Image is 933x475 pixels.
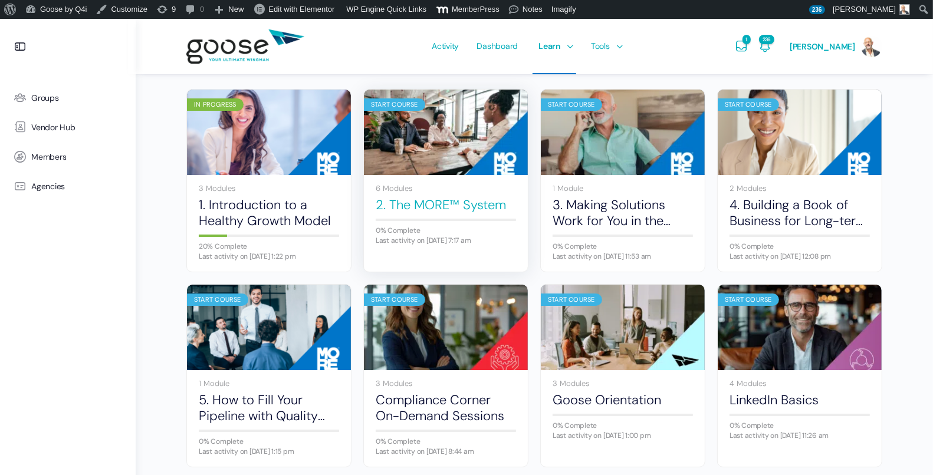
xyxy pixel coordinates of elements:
[553,253,693,260] div: Last activity on [DATE] 11:53 am
[376,227,516,234] div: 0% Complete
[730,243,870,250] div: 0% Complete
[743,35,751,44] span: 1
[553,432,693,439] div: Last activity on [DATE] 1:00 pm
[31,182,65,192] span: Agencies
[730,422,870,429] div: 0% Complete
[553,380,693,387] div: 3 Modules
[477,18,518,74] span: Dashboard
[187,293,248,306] div: Start Course
[538,18,560,74] span: Learn
[541,293,602,306] div: Start Course
[31,123,75,133] span: Vendor Hub
[541,98,602,111] div: Start Course
[364,293,425,306] div: Start Course
[533,19,576,74] a: Learn
[790,41,855,52] span: [PERSON_NAME]
[553,197,693,229] a: 3. Making Solutions Work for You in the Sales Process
[730,253,870,260] div: Last activity on [DATE] 12:08 pm
[364,90,528,175] a: Start Course
[6,171,130,201] a: Agencies
[376,197,516,213] a: 2. The MORE™ System
[585,19,626,74] a: Tools
[553,243,693,250] div: 0% Complete
[6,83,130,113] a: Groups
[364,285,528,370] a: Start Course
[6,142,130,171] a: Members
[31,152,66,162] span: Members
[790,19,882,74] a: [PERSON_NAME]
[199,243,339,250] div: 20% Complete
[553,184,693,192] div: 1 Module
[591,18,610,74] span: Tools
[432,18,459,74] span: Activity
[199,448,339,455] div: Last activity on [DATE] 1:15 pm
[730,432,870,439] div: Last activity on [DATE] 11:26 am
[376,438,516,445] div: 0% Complete
[376,392,516,424] a: Compliance Corner On-Demand Sessions
[199,438,339,445] div: 0% Complete
[364,98,425,111] div: Start Course
[718,98,779,111] div: Start Course
[874,418,933,475] iframe: Chat Widget
[376,448,516,455] div: Last activity on [DATE] 8:44 am
[187,98,244,111] div: In Progress
[376,237,516,244] div: Last activity on [DATE] 7:17 am
[541,90,705,175] a: Start Course
[730,392,870,408] a: LinkedIn Basics
[199,380,339,387] div: 1 Module
[734,19,748,74] a: Messages
[187,90,351,175] a: In Progress
[730,380,870,387] div: 4 Modules
[759,35,774,44] span: 236
[268,5,334,14] span: Edit with Elementor
[730,197,870,229] a: 4. Building a Book of Business for Long-term Growth
[553,422,693,429] div: 0% Complete
[718,90,882,175] a: Start Course
[199,253,339,260] div: Last activity on [DATE] 1:22 pm
[541,285,705,370] a: Start Course
[758,19,772,74] a: Notifications
[730,184,870,192] div: 2 Modules
[809,5,825,14] span: 236
[376,184,516,192] div: 6 Modules
[199,197,339,229] a: 1. Introduction to a Healthy Growth Model
[718,293,779,306] div: Start Course
[31,93,59,103] span: Groups
[187,285,351,370] a: Start Course
[376,380,516,387] div: 3 Modules
[718,285,882,370] a: Start Course
[199,184,339,192] div: 3 Modules
[426,19,465,74] a: Activity
[199,392,339,424] a: 5. How to Fill Your Pipeline with Quality Prospects
[471,19,524,74] a: Dashboard
[553,392,693,408] a: Goose Orientation
[6,113,130,142] a: Vendor Hub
